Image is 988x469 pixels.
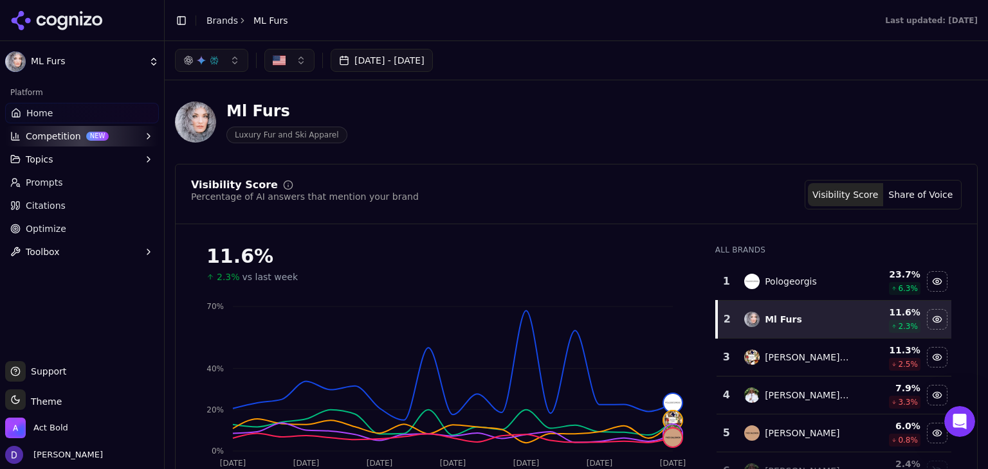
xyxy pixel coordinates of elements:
[26,130,81,143] span: Competition
[273,54,286,67] img: US
[86,132,109,141] span: NEW
[367,459,393,468] tspan: [DATE]
[220,459,246,468] tspan: [DATE]
[587,459,613,468] tspan: [DATE]
[206,405,224,414] tspan: 20%
[26,153,53,166] span: Topics
[5,149,159,170] button: Topics
[717,339,951,376] tr: 3henig furs[PERSON_NAME] Furs11.3%2.5%Hide henig furs data
[33,422,68,434] span: Act Bold
[744,274,760,289] img: pologeorgis
[10,263,211,361] div: You’ll get replies here and in your email:✉️[PERSON_NAME][EMAIL_ADDRESS][DOMAIN_NAME]Our usual re...
[21,271,201,321] div: You’ll get replies here and in your email: ✉️
[722,274,731,289] div: 1
[206,15,238,26] a: Brands
[242,270,298,283] span: vs last week
[898,283,918,294] span: 6.3 %
[41,351,51,362] button: Gif picker
[8,5,33,30] button: go back
[46,74,247,253] div: Hi [PERSON_NAME], I see a number of our clients have taken huge leaps this week like antique farm...
[861,420,920,432] div: 6.0 %
[898,435,918,445] span: 0.8 %
[664,411,682,429] img: henig furs
[715,245,951,255] div: All Brands
[175,102,216,143] img: ML Furs
[20,351,30,362] button: Emoji picker
[5,172,159,193] a: Prompts
[10,74,247,263] div: David says…
[26,222,66,235] span: Optimize
[191,180,278,190] div: Visibility Score
[253,14,288,27] span: ML Furs
[765,351,850,364] div: [PERSON_NAME] Furs
[885,15,978,26] div: Last updated: [DATE]
[898,397,918,407] span: 3.3 %
[37,7,57,28] img: Profile image for Cognie
[664,394,682,412] img: pologeorgis
[206,302,224,311] tspan: 70%
[898,321,918,332] span: 2.3 %
[944,406,975,437] iframe: Intercom live chat
[765,427,839,439] div: [PERSON_NAME]
[206,364,224,373] tspan: 40%
[440,459,466,468] tspan: [DATE]
[765,389,850,402] div: [PERSON_NAME] Furs
[61,351,71,362] button: Upload attachment
[26,199,66,212] span: Citations
[5,218,159,239] a: Optimize
[861,344,920,357] div: 11.3 %
[191,190,419,203] div: Percentage of AI answers that mention your brand
[5,126,159,146] button: CompetitionNEW
[717,376,951,414] tr: 4marc kaufman furs[PERSON_NAME] Furs7.9%3.3%Hide marc kaufman furs data
[10,263,247,389] div: Cognie says…
[765,313,802,326] div: Ml Furs
[62,6,97,16] h1: Cognie
[21,297,196,320] b: [PERSON_NAME][EMAIL_ADDRESS][DOMAIN_NAME]
[861,268,920,281] div: 23.7 %
[5,82,159,103] div: Platform
[744,350,760,365] img: henig furs
[722,387,731,403] div: 4
[224,5,249,30] button: Home
[861,306,920,319] div: 11.6 %
[722,350,731,365] div: 3
[11,324,246,346] textarea: Message…
[26,176,63,189] span: Prompts
[808,183,883,206] button: Visibility Score
[226,127,347,143] span: Luxury Fur and Ski Apparel
[765,275,817,288] div: Pologeorgis
[861,382,920,394] div: 7.9 %
[5,103,159,123] a: Home
[660,459,686,468] tspan: [DATE]
[664,429,682,447] img: yves salomon
[664,425,682,443] img: marc kaufman furs
[31,56,143,67] span: ML Furs
[26,107,53,119] span: Home
[212,447,224,456] tspan: 0%
[28,449,103,461] span: [PERSON_NAME]
[722,425,731,441] div: 5
[5,242,159,262] button: Toolbox
[927,347,947,367] button: Hide henig furs data
[5,51,26,72] img: ML Furs
[744,312,760,327] img: ml furs
[927,271,947,292] button: Hide pologeorgis data
[744,425,760,441] img: yves salomon
[206,245,690,268] div: 11.6 %
[26,245,60,258] span: Toolbox
[5,446,23,464] img: David White
[883,183,958,206] button: Share of Voice
[62,16,160,29] p: The team can also help
[5,195,159,216] a: Citations
[717,414,951,452] tr: 5yves salomon[PERSON_NAME]6.0%0.8%Hide yves salomon data
[5,418,26,438] img: Act Bold
[57,82,237,245] div: Hi [PERSON_NAME], I see a number of our clients have taken huge leaps this week like antique farm...
[5,446,103,464] button: Open user button
[226,101,347,121] div: Ml Furs
[927,309,947,330] button: Hide ml furs data
[927,423,947,443] button: Hide yves salomon data
[513,459,540,468] tspan: [DATE]
[206,14,288,27] nav: breadcrumb
[717,301,951,339] tr: 2ml fursMl Furs11.6%2.3%Hide ml furs data
[26,365,66,378] span: Support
